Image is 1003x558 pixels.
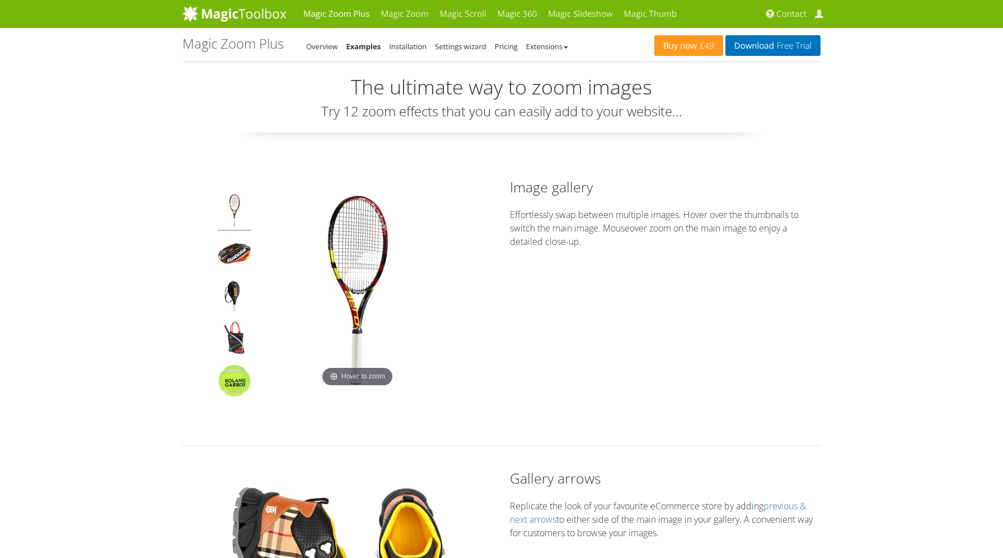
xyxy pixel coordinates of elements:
[510,177,821,197] h2: Image gallery
[526,41,568,51] a: Extensions
[218,194,251,231] img: Magic Zoom Plus - Examples
[774,41,812,50] span: Free Trial
[697,41,714,50] span: £49
[654,35,723,56] a: Buy now£49
[389,41,426,51] a: Installation
[218,279,251,316] img: Magic Zoom Plus - Examples
[218,237,251,273] img: Magic Zoom Plus - Examples
[260,194,456,390] img: Magic Zoom Plus - Examples
[510,500,806,526] a: previous & next arrows
[435,41,486,51] a: Settings wizard
[510,499,821,540] p: Replicate the look of your favourite eCommerce store by adding to either side of the main image i...
[182,36,284,51] h1: Magic Zoom Plus
[306,41,338,51] a: Overview
[182,5,287,22] img: MagicToolbox.com - Image tools for your website
[260,194,456,390] a: Magic Zoom Plus - ExamplesHover to zoom
[182,104,821,119] h3: Try 12 zoom effects that you can easily add to your website...
[218,364,251,401] img: Magic Zoom Plus - Examples
[495,41,518,51] a: Pricing
[218,321,251,358] img: Magic Zoom Plus - Examples
[725,35,821,56] a: DownloadFree Trial
[346,41,381,51] a: Examples
[510,469,821,488] h2: Gallery arrows
[510,208,821,248] p: Effortlessly swap between multiple images. Hover over the thumbnails to switch the main image. Mo...
[776,8,807,20] span: Contact
[182,76,821,98] h2: The ultimate way to zoom images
